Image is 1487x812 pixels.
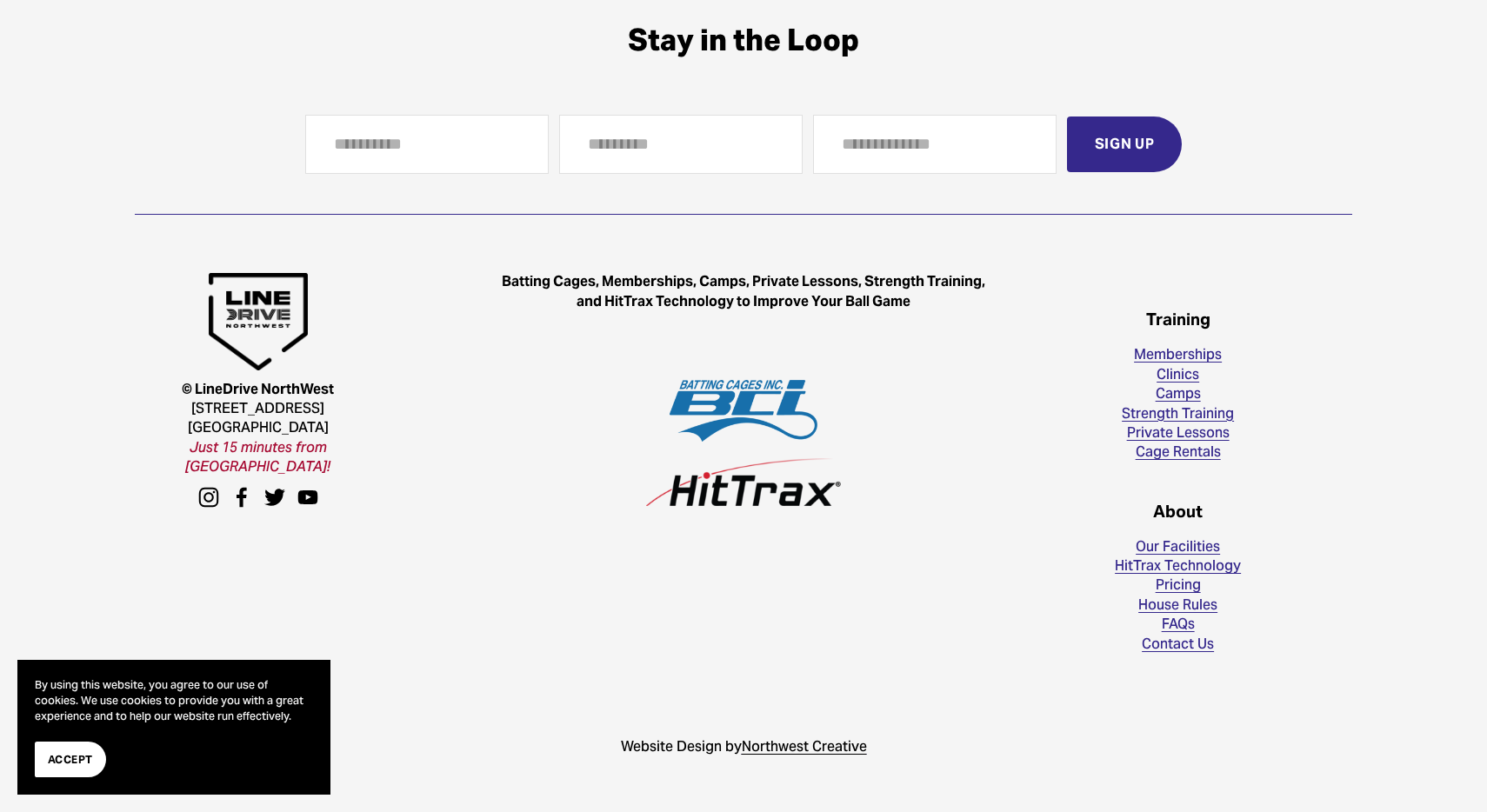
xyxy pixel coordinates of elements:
[1162,615,1195,634] a: FAQs
[1136,443,1221,462] a: Cage Rentals
[1122,404,1234,423] a: Strength Training
[1153,501,1203,522] strong: About
[297,487,318,508] a: YouTube
[1136,537,1220,556] a: Our Facilities
[1138,596,1217,615] a: House Rules
[1095,135,1154,153] span: Sign Up
[1156,384,1201,403] a: Camps
[185,438,330,476] em: Just 15 minutes from [GEOGRAPHIC_DATA]!
[502,272,988,309] strong: Batting Cages, Memberships, Camps, Private Lessons, Strength Training, and HitTrax Technology to ...
[621,737,742,755] span: Website Design by
[182,380,334,398] strong: © LineDrive NorthWest
[35,677,313,724] p: By using this website, you agree to our use of cookies. We use cookies to provide you with a grea...
[1134,345,1222,364] a: Memberships
[1115,556,1241,576] a: HitTrax Technology
[628,22,859,59] span: Stay in the Loop
[1067,116,1182,172] button: Sign Up
[17,660,330,795] section: Cookie banner
[1156,576,1201,595] a: Pricing
[742,737,867,756] a: Northwest Creative
[1146,309,1210,329] strong: Training
[1127,423,1230,443] a: Private Lessons
[1142,635,1214,654] a: Contact Us
[198,487,219,508] a: instagram-unauth
[135,380,381,477] p: [STREET_ADDRESS] [GEOGRAPHIC_DATA]
[35,742,106,777] button: Accept
[231,487,252,508] a: facebook-unauth
[264,487,285,508] a: Twitter
[48,751,93,768] span: Accept
[1157,365,1199,384] a: Clinics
